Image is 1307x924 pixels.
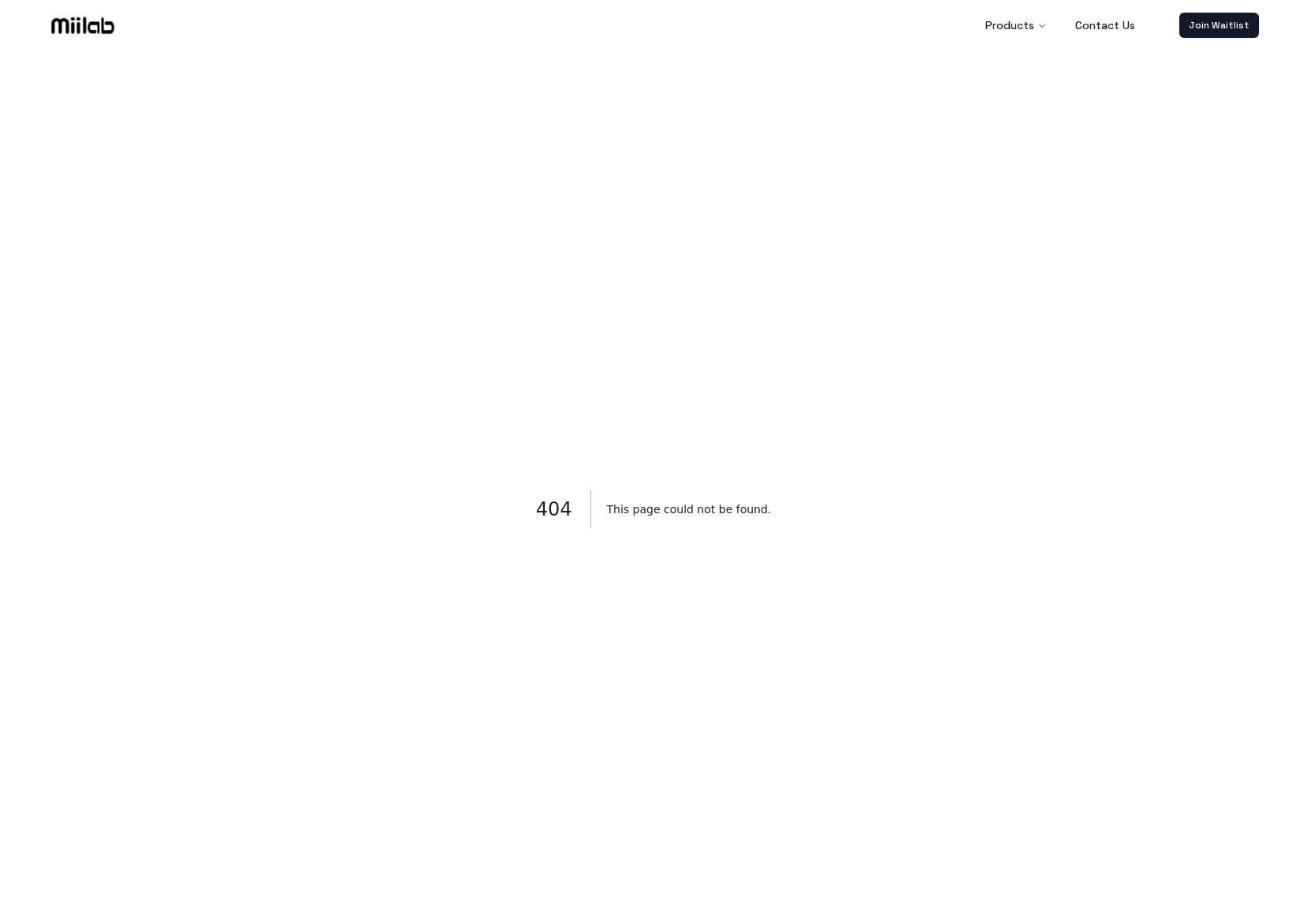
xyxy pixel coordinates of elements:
[536,490,591,528] h1: 404
[607,498,772,520] h2: This page could not be found .
[1179,13,1259,38] a: Join Waitlist
[973,9,1148,41] nav: Main
[973,9,1059,41] button: Products
[48,13,117,37] img: Logo
[1063,9,1148,41] a: Contact Us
